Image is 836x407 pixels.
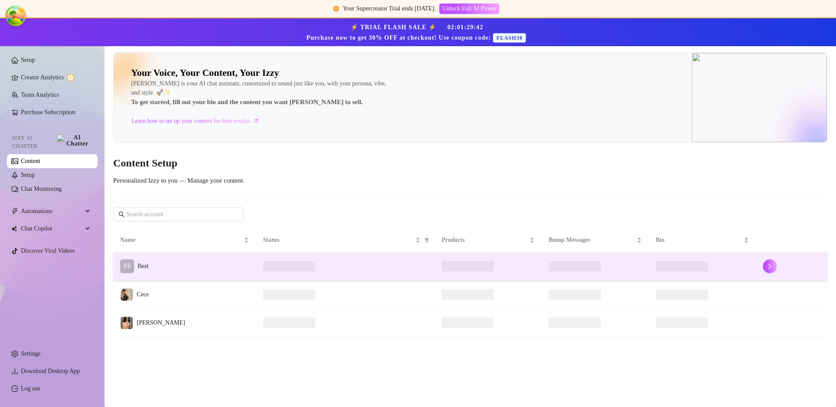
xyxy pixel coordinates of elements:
[307,24,530,41] strong: ⚡ TRIAL FLASH SALE ⚡
[113,177,245,184] span: Personalized Izzy to you — Manage your content.
[442,5,496,12] span: Unlock Full AI Power
[493,33,526,43] span: FLASH30
[118,211,125,217] span: search
[424,237,429,243] span: filter
[21,385,40,392] a: Log out
[763,259,777,273] button: right
[21,368,80,374] span: Download Desktop App
[57,135,91,147] img: AI Chatter
[256,228,435,252] th: Status
[692,53,827,142] img: ai-chatter-content-library.png
[21,350,40,357] a: Settings
[12,134,54,150] span: Izzy AI Chatter
[7,7,24,24] button: Open Tanstack query devtools
[21,71,91,85] a: Creator Analytics exclamation-circle
[138,263,148,269] span: Best
[137,319,185,326] span: [PERSON_NAME]
[21,248,75,254] a: Discover Viral Videos
[21,204,83,218] span: Automations
[11,208,18,215] span: thunderbolt
[435,228,542,252] th: Products
[126,210,232,219] input: Search account
[11,226,17,232] img: Chat Copilot
[422,234,431,247] span: filter
[113,228,256,252] th: Name
[137,291,149,298] span: Cece
[131,79,392,108] div: [PERSON_NAME] is your AI chat assistant, customized to sound just like you, with your persona, vi...
[131,67,279,79] h2: Your Voice, Your Content, Your Izzy
[21,92,59,98] a: Team Analytics
[333,6,339,12] span: exclamation-circle
[123,261,131,271] span: BE
[121,317,133,329] img: Carmen
[447,24,483,31] span: 02 : 01 : 29 : 42
[21,186,62,192] a: Chat Monitoring
[439,5,499,12] a: Unlock Full AI Power
[131,116,249,126] span: Learn how to set up your content for best results
[21,222,83,236] span: Chat Copilot
[121,288,133,301] img: Cece
[263,235,414,245] span: Status
[767,263,773,269] span: right
[131,114,266,128] a: Learn how to set up your content for best results
[656,235,742,245] span: Bio
[11,368,18,375] span: download
[343,5,436,12] span: Your Supercreator Trial ends [DATE].
[549,235,635,245] span: Bump Messages
[649,228,756,252] th: Bio
[252,116,260,125] span: arrow-right
[21,109,75,115] a: Purchase Subscription
[120,235,242,245] span: Name
[439,3,499,14] button: Unlock Full AI Power
[131,98,363,105] strong: To get started, fill out your bio and the content you want [PERSON_NAME] to sell.
[542,228,649,252] th: Bump Messages
[442,235,528,245] span: Products
[21,172,35,178] a: Setup
[21,158,40,164] a: Content
[21,57,35,63] a: Setup
[307,34,493,41] strong: Purchase now to get 30% OFF at checkout! Use coupon code:
[113,156,827,170] h3: Content Setup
